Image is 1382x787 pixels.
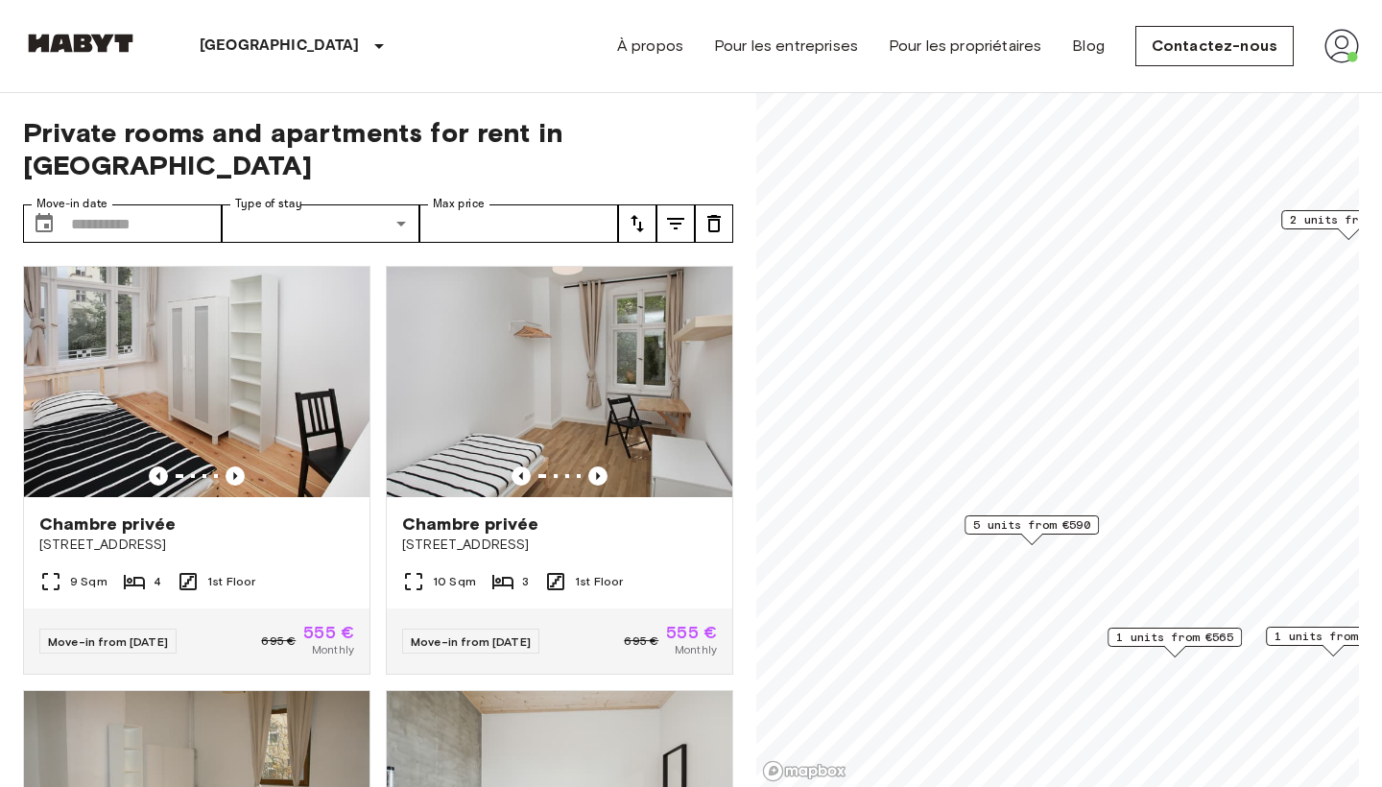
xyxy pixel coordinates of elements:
[402,513,538,536] span: Chambre privée
[656,204,695,243] button: tune
[207,573,255,590] span: 1st Floor
[522,573,529,590] span: 3
[889,35,1041,58] a: Pour les propriétaires
[512,466,531,486] button: Previous image
[1324,29,1359,63] img: avatar
[762,760,846,782] a: Mapbox logo
[965,515,1099,545] div: Map marker
[23,116,733,181] span: Private rooms and apartments for rent in [GEOGRAPHIC_DATA]
[695,204,733,243] button: tune
[23,34,138,53] img: Habyt
[433,573,476,590] span: 10 Sqm
[618,204,656,243] button: tune
[36,196,107,212] label: Move-in date
[1108,628,1242,657] div: Map marker
[39,536,354,555] span: [STREET_ADDRESS]
[312,641,354,658] span: Monthly
[1116,629,1233,646] span: 1 units from €565
[387,267,732,497] img: Marketing picture of unit DE-01-233-02M
[617,35,683,58] a: À propos
[666,624,717,641] span: 555 €
[402,536,717,555] span: [STREET_ADDRESS]
[303,624,354,641] span: 555 €
[1072,35,1105,58] a: Blog
[149,466,168,486] button: Previous image
[261,632,296,650] span: 695 €
[675,641,717,658] span: Monthly
[24,267,369,497] img: Marketing picture of unit DE-01-232-03M
[411,634,531,649] span: Move-in from [DATE]
[235,196,302,212] label: Type of stay
[973,516,1090,534] span: 5 units from €590
[48,634,168,649] span: Move-in from [DATE]
[714,35,858,58] a: Pour les entreprises
[1135,26,1294,66] a: Contactez-nous
[39,513,176,536] span: Chambre privée
[70,573,107,590] span: 9 Sqm
[433,196,485,212] label: Max price
[23,266,370,675] a: Marketing picture of unit DE-01-232-03MPrevious imagePrevious imageChambre privée[STREET_ADDRESS]...
[624,632,658,650] span: 695 €
[200,35,360,58] p: [GEOGRAPHIC_DATA]
[154,573,161,590] span: 4
[226,466,245,486] button: Previous image
[575,573,623,590] span: 1st Floor
[25,204,63,243] button: Choose date
[588,466,608,486] button: Previous image
[386,266,733,675] a: Marketing picture of unit DE-01-233-02MPrevious imagePrevious imageChambre privée[STREET_ADDRESS]...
